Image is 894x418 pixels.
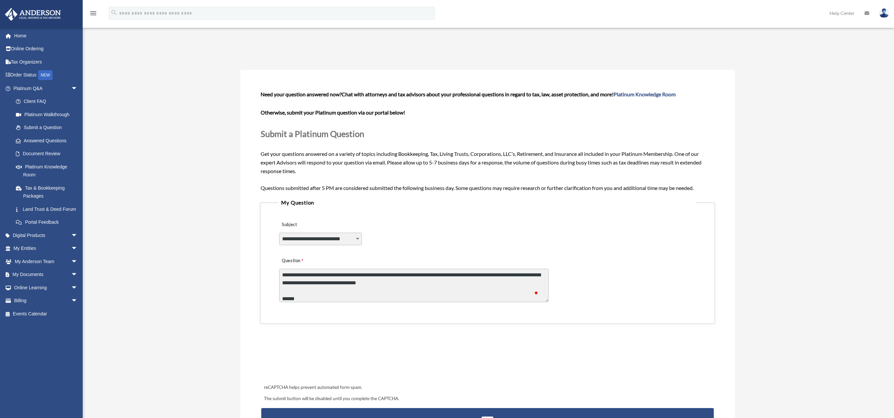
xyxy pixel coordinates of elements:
a: Events Calendar [5,307,88,320]
a: Online Ordering [5,42,88,56]
a: Platinum Knowledge Room [614,91,676,97]
a: Platinum Knowledge Room [9,160,88,181]
span: arrow_drop_down [71,268,84,282]
span: Get your questions answered on a variety of topics including Bookkeeping, Tax, Living Trusts, Cor... [261,91,714,191]
textarea: To enrich screen reader interactions, please activate Accessibility in Grammarly extension settings [279,269,549,302]
a: Tax & Bookkeeping Packages [9,181,88,203]
a: Digital Productsarrow_drop_down [5,229,88,242]
span: arrow_drop_down [71,229,84,242]
a: Home [5,29,88,42]
div: NEW [38,70,53,80]
a: Order StatusNEW [5,69,88,82]
a: Client FAQ [9,95,88,108]
a: Billingarrow_drop_down [5,294,88,307]
div: The submit button will be disabled until you complete the CAPTCHA. [261,395,713,403]
a: Answered Questions [9,134,88,147]
a: menu [89,12,97,17]
a: My Anderson Teamarrow_drop_down [5,255,88,268]
span: arrow_drop_down [71,281,84,295]
img: Anderson Advisors Platinum Portal [3,8,63,21]
a: Portal Feedback [9,216,88,229]
div: reCAPTCHA helps prevent automated form spam. [261,384,713,392]
i: search [110,9,118,16]
a: Document Review [9,147,88,161]
a: Online Learningarrow_drop_down [5,281,88,294]
span: arrow_drop_down [71,294,84,308]
span: arrow_drop_down [71,255,84,268]
a: Platinum Walkthrough [9,108,88,121]
label: Subject [279,220,342,229]
iframe: reCAPTCHA [262,345,362,370]
img: User Pic [879,8,889,18]
a: Land Trust & Deed Forum [9,203,88,216]
span: Submit a Platinum Question [261,129,364,139]
span: arrow_drop_down [71,242,84,255]
i: menu [89,9,97,17]
a: Tax Organizers [5,55,88,69]
a: My Documentsarrow_drop_down [5,268,88,281]
a: Submit a Question [9,121,84,134]
span: Need your question answered now? [261,91,342,97]
span: arrow_drop_down [71,82,84,95]
a: My Entitiesarrow_drop_down [5,242,88,255]
b: Otherwise, submit your Platinum question via our portal below! [261,109,405,116]
a: Platinum Q&Aarrow_drop_down [5,82,88,95]
label: Question [279,256,330,265]
span: Chat with attorneys and tax advisors about your professional questions in regard to tax, law, ass... [342,91,676,97]
legend: My Question [278,198,696,207]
